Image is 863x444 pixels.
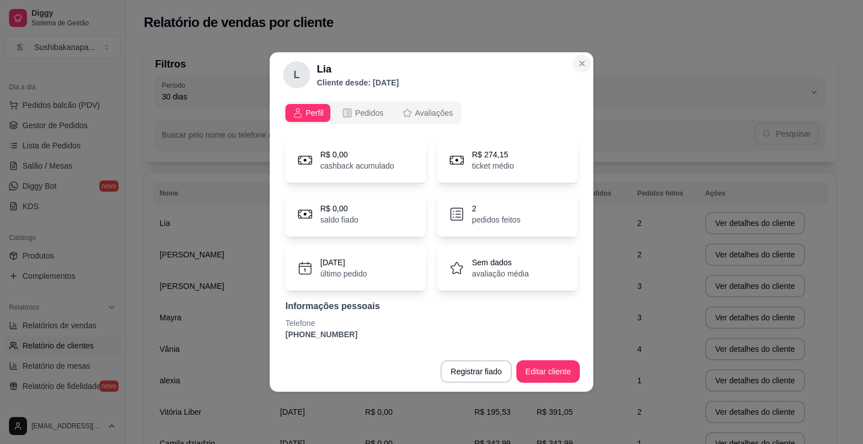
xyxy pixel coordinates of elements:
p: [DATE] [320,257,367,268]
p: Sem dados [472,257,529,268]
div: opções [283,102,462,124]
p: saldo fiado [320,214,358,225]
span: Perfil [306,107,324,119]
p: [PHONE_NUMBER] [285,329,578,340]
span: Pedidos [355,107,384,119]
p: Telefone [285,318,578,329]
button: Close [573,55,591,73]
p: Cliente desde: [DATE] [317,77,399,88]
p: R$ 0,00 [320,203,358,214]
p: cashback acumulado [320,160,394,171]
button: Editar cliente [516,360,580,383]
p: R$ 0,00 [320,149,394,160]
p: R$ 274,15 [472,149,514,160]
p: Informações pessoais [285,300,578,313]
p: avaliação média [472,268,529,279]
p: pedidos feitos [472,214,520,225]
p: ticket médio [472,160,514,171]
div: L [283,61,310,88]
h2: Lia [317,61,399,77]
span: Avaliações [415,107,453,119]
p: último pedido [320,268,367,279]
div: opções [283,102,580,124]
button: Registrar fiado [440,360,512,383]
p: 2 [472,203,520,214]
